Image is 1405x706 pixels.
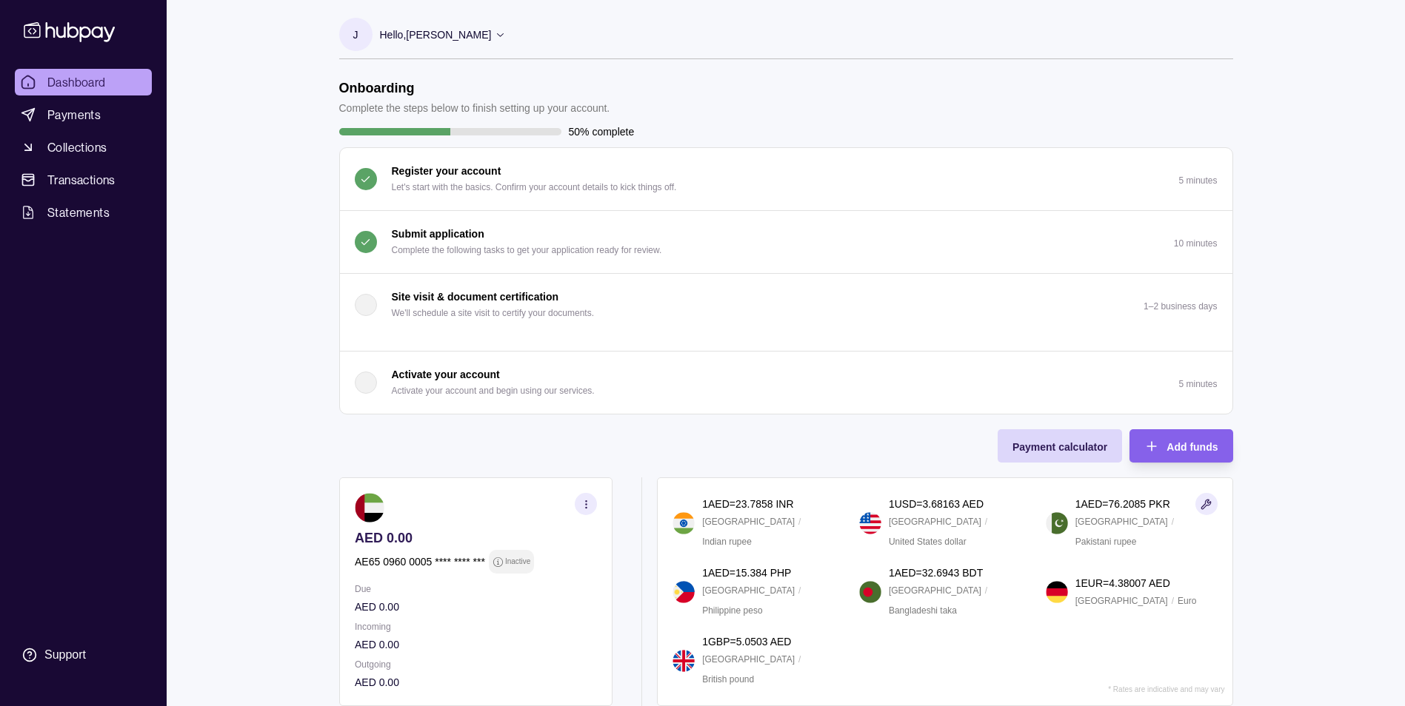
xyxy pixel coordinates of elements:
p: We'll schedule a site visit to certify your documents. [392,305,595,321]
a: Payments [15,101,152,128]
a: Statements [15,199,152,226]
span: Transactions [47,171,116,189]
span: Dashboard [47,73,106,91]
img: bd [859,581,881,603]
p: Activate your account and begin using our services. [392,383,595,399]
p: AED 0.00 [355,599,597,615]
p: / [985,514,987,530]
div: Site visit & document certification We'll schedule a site visit to certify your documents.1–2 bus... [340,336,1232,351]
p: 5 minutes [1178,175,1217,186]
p: AED 0.00 [355,636,597,653]
p: / [1172,514,1174,530]
p: 1 AED = 76.2085 PKR [1075,496,1170,512]
p: AED 0.00 [355,674,597,690]
button: Site visit & document certification We'll schedule a site visit to certify your documents.1–2 bus... [340,274,1232,336]
p: Hello, [PERSON_NAME] [380,27,492,43]
img: ph [673,581,695,603]
p: 1 AED = 23.7858 INR [702,496,793,512]
a: Collections [15,134,152,161]
p: Register your account [392,163,501,179]
span: Payments [47,106,101,124]
span: Collections [47,138,107,156]
p: / [798,582,801,599]
p: Outgoing [355,656,597,673]
p: [GEOGRAPHIC_DATA] [702,651,795,668]
span: Add funds [1167,441,1218,453]
p: J [353,27,358,43]
p: 1 EUR = 4.38007 AED [1075,575,1170,591]
p: / [985,582,987,599]
p: 10 minutes [1174,238,1218,249]
a: Support [15,639,152,670]
p: United States dollar [889,534,967,550]
p: Bangladeshi taka [889,602,957,619]
p: * Rates are indicative and may vary [1108,685,1224,693]
img: us [859,512,881,534]
p: British pound [702,671,754,687]
a: Transactions [15,167,152,193]
p: 1 AED = 32.6943 BDT [889,565,983,581]
p: Inactive [504,554,530,570]
img: pk [1046,512,1068,534]
img: de [1046,581,1068,603]
p: Philippine peso [702,602,762,619]
p: Site visit & document certification [392,289,559,305]
span: Payment calculator [1012,441,1107,453]
button: Activate your account Activate your account and begin using our services.5 minutes [340,352,1232,414]
img: gb [673,650,695,672]
a: Dashboard [15,69,152,95]
p: [GEOGRAPHIC_DATA] [889,582,981,599]
p: Submit application [392,226,484,242]
p: Pakistani rupee [1075,534,1137,550]
p: Incoming [355,619,597,635]
p: Euro [1178,593,1196,609]
p: 1 USD = 3.68163 AED [889,496,984,512]
p: [GEOGRAPHIC_DATA] [702,582,795,599]
p: 1–2 business days [1144,301,1217,312]
p: Complete the steps below to finish setting up your account. [339,100,610,116]
p: Let's start with the basics. Confirm your account details to kick things off. [392,179,677,195]
p: [GEOGRAPHIC_DATA] [1075,593,1168,609]
p: [GEOGRAPHIC_DATA] [889,514,981,530]
p: Activate your account [392,366,500,383]
span: Statements [47,204,110,221]
p: [GEOGRAPHIC_DATA] [702,514,795,530]
button: Payment calculator [998,429,1122,463]
button: Add funds [1129,429,1232,463]
p: 5 minutes [1178,379,1217,389]
p: 1 GBP = 5.0503 AED [702,633,791,650]
p: 1 AED = 15.384 PHP [702,565,791,581]
div: Support [44,647,86,663]
p: / [1172,593,1174,609]
p: AED 0.00 [355,530,597,546]
h1: Onboarding [339,80,610,96]
p: Due [355,581,597,597]
p: / [798,514,801,530]
p: [GEOGRAPHIC_DATA] [1075,514,1168,530]
p: 50% complete [569,124,635,140]
p: Complete the following tasks to get your application ready for review. [392,242,662,258]
p: Indian rupee [702,534,752,550]
button: Submit application Complete the following tasks to get your application ready for review.10 minutes [340,211,1232,273]
button: Register your account Let's start with the basics. Confirm your account details to kick things of... [340,148,1232,210]
p: / [798,651,801,668]
img: in [673,512,695,534]
img: ae [355,493,384,522]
